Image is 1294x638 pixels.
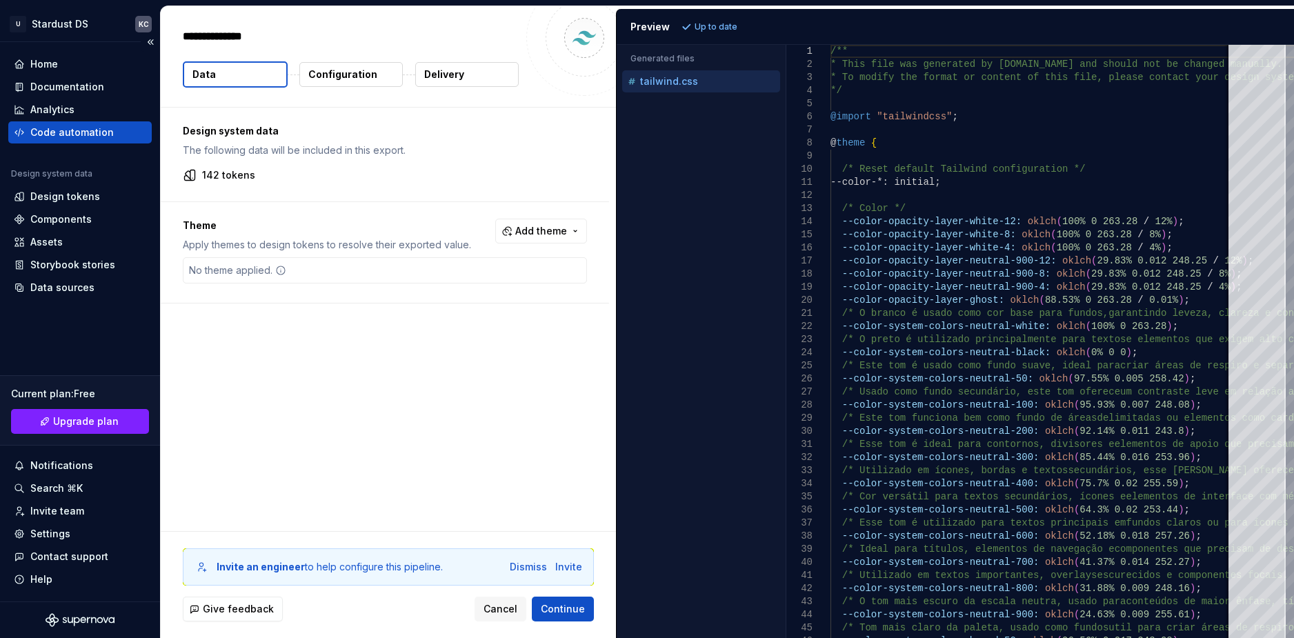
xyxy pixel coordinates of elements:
div: Invite team [30,504,84,518]
span: 8% [1149,229,1161,240]
span: oklch [1044,530,1073,541]
span: 263.28 [1097,229,1131,240]
div: 6 [786,110,813,123]
div: 19 [786,281,813,294]
div: 9 [786,150,813,163]
span: 100% [1056,229,1079,240]
span: theme [836,137,865,148]
div: 17 [786,255,813,268]
span: 0.011 [1120,426,1149,437]
div: 20 [786,294,813,307]
span: ; [1172,321,1177,332]
span: 100% [1091,321,1115,332]
span: 248.08 [1155,399,1189,410]
span: / [1207,268,1213,279]
span: 248.25 [1166,268,1201,279]
span: 12% [1155,216,1172,227]
span: 263.28 [1097,295,1131,306]
span: 263.28 [1131,321,1166,332]
button: Dismiss [510,560,547,574]
span: oklch [1044,399,1073,410]
span: { [870,137,876,148]
div: No theme applied. [183,258,292,283]
span: ( [1085,347,1091,358]
a: Supernova Logo [46,613,115,627]
span: /* Usado como fundo secundário, este tom oferece [842,386,1119,397]
div: 25 [786,359,813,372]
span: oklch [1022,242,1051,253]
div: 10 [786,163,813,176]
div: 12 [786,189,813,202]
div: Settings [30,527,70,541]
span: 0% [1091,347,1103,358]
span: --color-opacity-layer-white-12: [842,216,1021,227]
span: 0 [1120,347,1126,358]
span: ( [1051,242,1056,253]
div: 39 [786,543,813,556]
span: 258.42 [1149,373,1184,384]
span: ( [1091,255,1097,266]
div: 42 [786,582,813,595]
span: ) [1160,229,1166,240]
span: 248.25 [1166,281,1201,292]
div: Analytics [30,103,74,117]
button: Notifications [8,455,152,477]
a: Design tokens [8,186,152,208]
span: ) [1189,399,1195,410]
span: ( [1085,321,1091,332]
span: 0.007 [1120,399,1149,410]
span: --color-opacity-layer-white-4: [842,242,1015,253]
span: ; [1195,452,1201,463]
div: Design system data [11,168,92,179]
div: U [10,16,26,32]
button: Delivery [415,62,519,87]
div: 4 [786,84,813,97]
div: 32 [786,451,813,464]
span: /* Esse tom é utilizado para textos principais em [842,517,1126,528]
a: Invite team [8,500,152,522]
span: 0.009 [1120,583,1149,594]
span: ; [952,111,957,122]
span: oklch [1044,504,1073,515]
div: Invite [555,560,582,574]
a: Code automation [8,121,152,143]
span: oklch [1056,268,1085,279]
div: 7 [786,123,813,137]
div: 33 [786,464,813,477]
span: --color-opacity-layer-neutral-900-12: [842,255,1056,266]
span: ) [1184,426,1189,437]
span: 100% [1062,216,1086,227]
span: ( [1073,478,1079,489]
span: /* Ideal para títulos, elementos de navegação e [842,544,1114,555]
span: ( [1073,583,1079,594]
span: / [1137,242,1143,253]
div: 26 [786,372,813,386]
span: Continue [541,602,585,616]
span: ; [1166,229,1172,240]
span: 263.28 [1102,216,1137,227]
span: 52.18% [1079,530,1114,541]
span: /* Esse tom é ideal para contornos, divisores e [842,439,1114,450]
span: oklch [1056,281,1085,292]
span: /* O preto é utilizado principalmente para textos [842,334,1126,345]
a: Analytics [8,99,152,121]
span: ( [1051,229,1056,240]
div: 14 [786,215,813,228]
span: 4% [1218,281,1230,292]
div: Components [30,212,92,226]
span: 75.7% [1079,478,1108,489]
span: 257.26 [1155,530,1189,541]
span: oklch [1044,426,1073,437]
span: oklch [1044,583,1073,594]
span: 0.012 [1131,281,1160,292]
span: --color-opacity-layer-ghost: [842,295,1004,306]
div: 5 [786,97,813,110]
span: 0.005 [1114,373,1143,384]
div: 29 [786,412,813,425]
span: @import [830,111,871,122]
div: 22 [786,320,813,333]
span: 0 [1120,321,1126,332]
span: / [1143,216,1148,227]
span: 252.27 [1155,557,1189,568]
